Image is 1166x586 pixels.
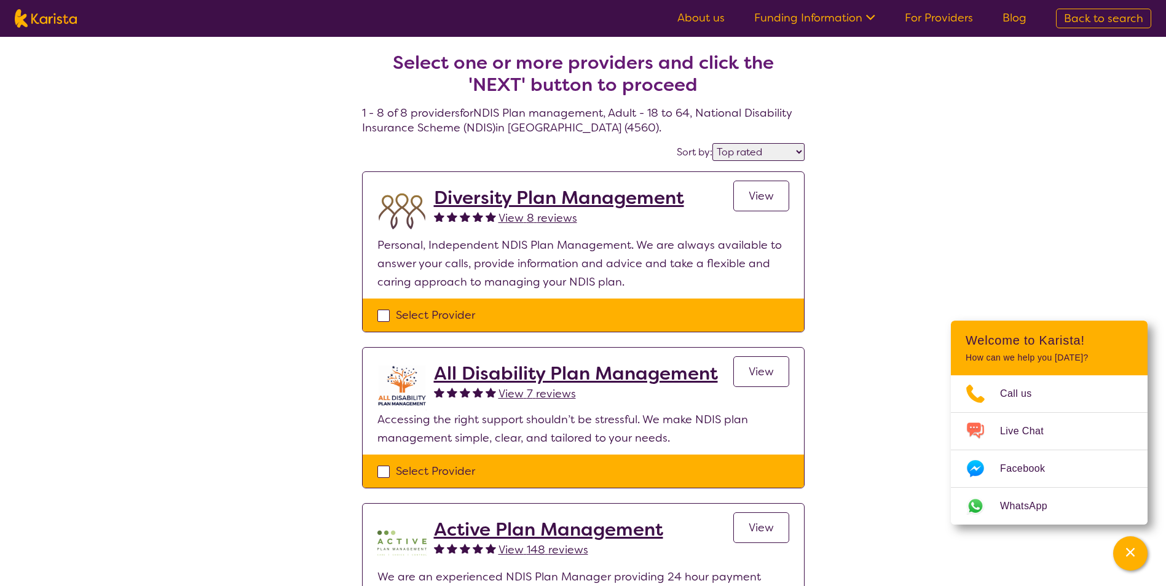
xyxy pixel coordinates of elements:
img: fullstar [473,543,483,553]
a: View [733,512,789,543]
span: View [749,364,774,379]
p: How can we help you [DATE]? [966,353,1133,363]
span: Back to search [1064,11,1143,26]
img: fullstar [460,387,470,397]
img: pypzb5qm7jexfhutod0x.png [377,518,427,568]
a: View 8 reviews [498,209,577,227]
img: fullstar [460,543,470,553]
a: Back to search [1056,9,1151,28]
p: Personal, Independent NDIS Plan Management. We are always available to answer your calls, provide... [377,236,789,291]
img: fullstar [434,387,444,397]
img: fullstar [486,211,496,222]
img: fullstar [434,211,444,222]
a: Active Plan Management [434,518,663,541]
span: View 7 reviews [498,386,576,401]
span: View [749,189,774,203]
a: Diversity Plan Management [434,187,684,209]
a: Funding Information [754,10,875,25]
a: Blog [1003,10,1026,25]
img: fullstar [473,211,483,222]
a: For Providers [905,10,973,25]
button: Channel Menu [1113,536,1148,571]
span: Facebook [1000,459,1060,478]
a: View 148 reviews [498,541,588,559]
h2: Welcome to Karista! [966,333,1133,348]
a: Web link opens in a new tab. [951,488,1148,525]
span: Live Chat [1000,422,1058,440]
a: All Disability Plan Management [434,362,718,385]
p: Accessing the right support shouldn’t be stressful. We make NDIS plan management simple, clear, a... [377,410,789,447]
a: View [733,356,789,387]
span: Call us [1000,385,1047,403]
span: WhatsApp [1000,497,1062,515]
span: View 8 reviews [498,211,577,225]
span: View [749,520,774,535]
h2: Select one or more providers and click the 'NEXT' button to proceed [377,52,790,96]
img: fullstar [447,211,457,222]
img: fullstar [447,543,457,553]
img: fullstar [434,543,444,553]
img: fullstar [486,387,496,397]
label: Sort by: [677,146,712,158]
img: fullstar [460,211,470,222]
span: View 148 reviews [498,542,588,557]
img: duqvjtfkvnzb31ymex15.png [377,187,427,236]
a: View 7 reviews [498,385,576,403]
img: fullstar [486,543,496,553]
img: Karista logo [15,9,77,28]
img: at5vqv0lot2lggohlylh.jpg [377,362,427,410]
ul: Choose channel [951,375,1148,525]
div: Channel Menu [951,321,1148,525]
h4: 1 - 8 of 8 providers for NDIS Plan management , Adult - 18 to 64 , National Disability Insurance ... [362,22,805,135]
img: fullstar [447,387,457,397]
a: View [733,181,789,211]
img: fullstar [473,387,483,397]
a: About us [677,10,725,25]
